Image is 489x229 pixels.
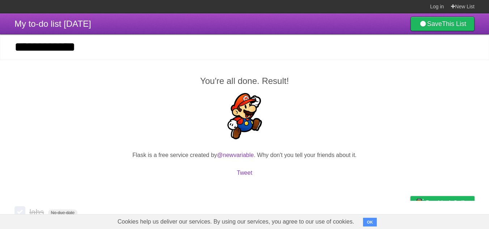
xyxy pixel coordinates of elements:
a: SaveThis List [410,17,475,31]
a: Tweet [237,170,252,176]
button: OK [363,218,377,226]
h2: You're all done. Result! [14,75,475,88]
label: Done [14,206,25,217]
img: Super Mario [222,93,268,139]
b: This List [442,20,466,27]
a: @newvariable [217,152,254,158]
span: labs [29,208,46,217]
a: Buy me a coffee [410,196,475,209]
span: My to-do list [DATE] [14,19,91,29]
span: Cookies help us deliver our services. By using our services, you agree to our use of cookies. [110,215,362,229]
img: Buy me a coffee [414,196,424,209]
span: No due date [48,209,77,216]
p: Flask is a free service created by . Why don't you tell your friends about it. [14,151,475,160]
span: Buy me a coffee [426,196,471,209]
